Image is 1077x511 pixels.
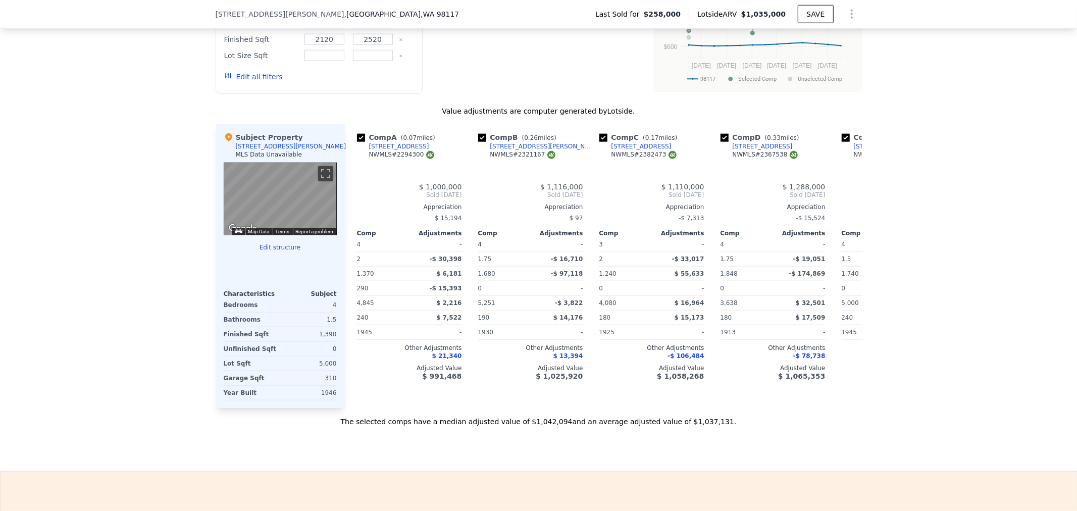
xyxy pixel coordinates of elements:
[595,9,644,19] span: Last Sold for
[842,4,862,24] button: Show Options
[775,325,826,339] div: -
[793,255,826,263] span: -$ 19,051
[282,298,337,312] div: 4
[478,325,529,339] div: 1930
[403,134,417,141] span: 0.07
[599,229,652,237] div: Comp
[652,229,704,237] div: Adjustments
[357,314,369,321] span: 240
[599,314,611,321] span: 180
[224,132,303,142] div: Subject Property
[397,134,439,141] span: ( miles)
[717,62,736,69] text: [DATE]
[599,241,603,248] span: 3
[357,344,462,352] div: Other Adjustments
[644,9,681,19] span: $258,000
[657,372,704,380] span: $ 1,058,268
[721,132,803,142] div: Comp D
[721,270,738,277] span: 1,848
[369,150,434,159] div: NWMLS # 2294300
[224,163,337,235] div: Street View
[421,10,459,18] span: , WA 98117
[478,270,495,277] span: 1,680
[436,299,461,306] span: $ 2,216
[224,327,278,341] div: Finished Sqft
[224,298,278,312] div: Bedrooms
[430,255,462,263] span: -$ 30,398
[733,142,793,150] div: [STREET_ADDRESS]
[663,22,677,29] text: $700
[742,62,761,69] text: [DATE]
[226,222,260,235] a: Open this area in Google Maps (opens a new window)
[478,132,560,142] div: Comp B
[478,203,583,211] div: Appreciation
[818,62,837,69] text: [DATE]
[318,166,333,181] button: Toggle fullscreen view
[224,290,280,298] div: Characteristics
[282,356,337,371] div: 5,000
[599,325,650,339] div: 1925
[224,371,278,385] div: Garage Sqft
[478,299,495,306] span: 5,251
[478,229,531,237] div: Comp
[721,229,773,237] div: Comp
[733,150,798,159] div: NWMLS # 2367538
[796,314,826,321] span: $ 17,509
[773,229,826,237] div: Adjustments
[599,344,704,352] div: Other Adjustments
[842,132,924,142] div: Comp E
[661,183,704,191] span: $ 1,110,000
[599,299,617,306] span: 4,080
[790,151,798,159] img: NWMLS Logo
[599,270,617,277] span: 1,240
[224,72,283,82] button: Edit all filters
[357,191,462,199] span: Sold [DATE]
[599,364,704,372] div: Adjusted Value
[654,237,704,251] div: -
[599,132,682,142] div: Comp C
[409,229,462,237] div: Adjustments
[721,241,725,248] span: 4
[478,191,583,199] span: Sold [DATE]
[645,134,659,141] span: 0.17
[793,352,826,360] span: -$ 78,738
[357,203,462,211] div: Appreciation
[224,313,278,327] div: Bathrooms
[236,142,346,150] div: [STREET_ADDRESS][PERSON_NAME]
[282,371,337,385] div: 310
[842,344,947,352] div: Other Adjustments
[478,285,482,292] span: 0
[422,372,461,380] span: $ 991,468
[700,76,715,82] text: 98117
[357,241,361,248] span: 4
[741,10,786,18] span: $1,035,000
[654,325,704,339] div: -
[224,342,278,356] div: Unfinished Sqft
[767,62,786,69] text: [DATE]
[721,344,826,352] div: Other Adjustments
[280,290,337,298] div: Subject
[599,142,672,150] a: [STREET_ADDRESS]
[842,191,947,199] span: Sold [DATE]
[842,241,846,248] span: 4
[783,183,826,191] span: $ 1,288,000
[412,237,462,251] div: -
[778,372,825,380] span: $ 1,065,353
[842,314,853,321] span: 240
[419,183,462,191] span: $ 1,000,000
[842,203,947,211] div: Appreciation
[276,229,290,234] a: Terms
[842,364,947,372] div: Adjusted Value
[399,38,403,42] button: Clear
[236,150,302,159] div: MLS Data Unavailable
[426,151,434,159] img: NWMLS Logo
[789,270,825,277] span: -$ 174,869
[721,203,826,211] div: Appreciation
[226,222,260,235] img: Google
[436,314,461,321] span: $ 7,522
[553,314,583,321] span: $ 14,176
[854,150,919,159] div: NWMLS # 2263601
[842,252,892,266] div: 1.5
[738,76,777,82] text: Selected Comp
[854,142,914,150] div: [STREET_ADDRESS]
